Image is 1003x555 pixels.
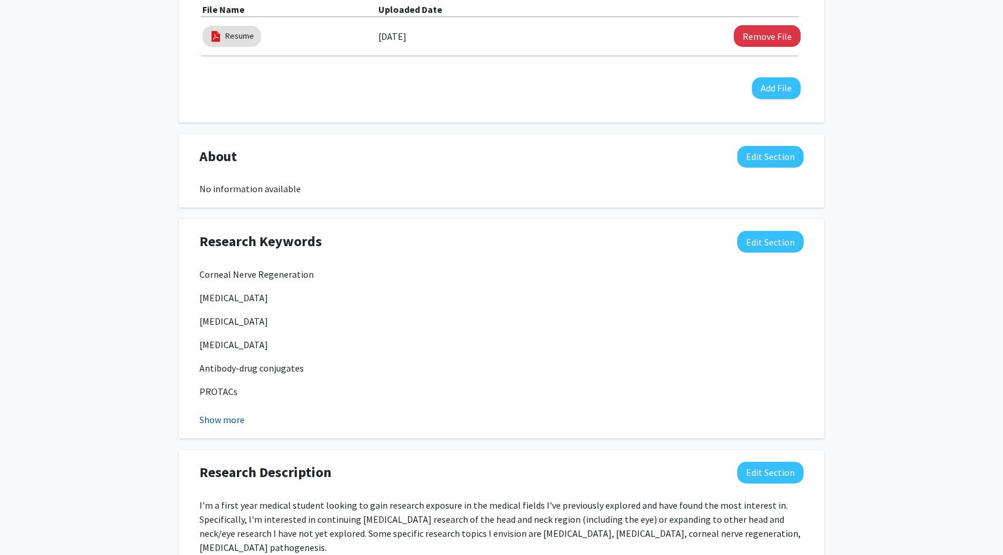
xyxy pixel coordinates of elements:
[209,30,222,43] img: pdf_icon.png
[199,338,804,352] p: [MEDICAL_DATA]
[199,291,804,305] p: [MEDICAL_DATA]
[199,462,331,483] span: Research Description
[378,26,406,46] label: [DATE]
[225,30,254,42] a: Resume
[734,25,801,47] button: Remove Resume File
[737,231,804,253] button: Edit Research Keywords
[199,384,804,399] p: PROTACs
[737,146,804,168] button: Edit About
[199,361,804,375] p: Antibody-drug conjugates
[199,267,804,281] p: Corneal Nerve Regeneration
[199,231,322,252] span: Research Keywords
[199,182,804,196] div: No information available
[199,413,245,427] button: Show more
[737,462,804,484] button: Edit Research Description
[752,77,801,99] button: Add File
[9,502,50,546] iframe: Chat
[202,4,245,15] b: File Name
[199,498,804,554] p: I'm a first year medical student looking to gain research exposure in the medical fields I've pre...
[199,146,237,167] span: About
[199,314,804,328] p: [MEDICAL_DATA]
[378,4,442,15] b: Uploaded Date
